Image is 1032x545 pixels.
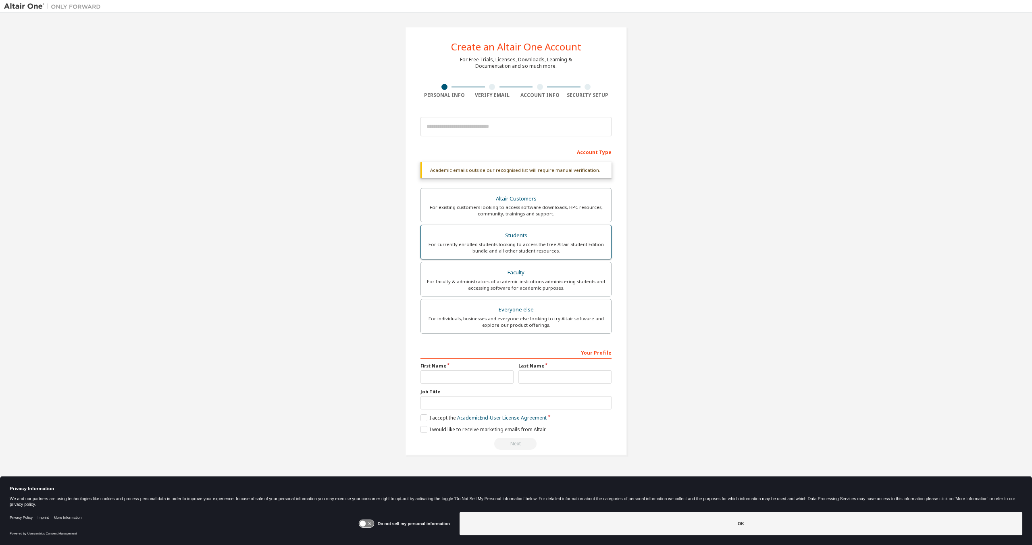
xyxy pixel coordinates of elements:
[451,42,581,52] div: Create an Altair One Account
[426,315,606,328] div: For individuals, businesses and everyone else looking to try Altair software and explore our prod...
[468,92,516,98] div: Verify Email
[420,363,514,369] label: First Name
[426,278,606,291] div: For faculty & administrators of academic institutions administering students and accessing softwa...
[426,204,606,217] div: For existing customers looking to access software downloads, HPC resources, community, trainings ...
[420,346,612,359] div: Your Profile
[564,92,612,98] div: Security Setup
[420,414,547,421] label: I accept the
[426,267,606,278] div: Faculty
[516,92,564,98] div: Account Info
[460,56,572,69] div: For Free Trials, Licenses, Downloads, Learning & Documentation and so much more.
[420,426,546,433] label: I would like to receive marketing emails from Altair
[420,145,612,158] div: Account Type
[420,438,612,450] div: Read and acccept EULA to continue
[457,414,547,421] a: Academic End-User License Agreement
[420,92,468,98] div: Personal Info
[426,193,606,205] div: Altair Customers
[420,162,612,178] div: Academic emails outside our recognised list will require manual verification.
[426,230,606,241] div: Students
[426,304,606,315] div: Everyone else
[420,388,612,395] label: Job Title
[426,241,606,254] div: For currently enrolled students looking to access the free Altair Student Edition bundle and all ...
[4,2,105,10] img: Altair One
[518,363,612,369] label: Last Name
